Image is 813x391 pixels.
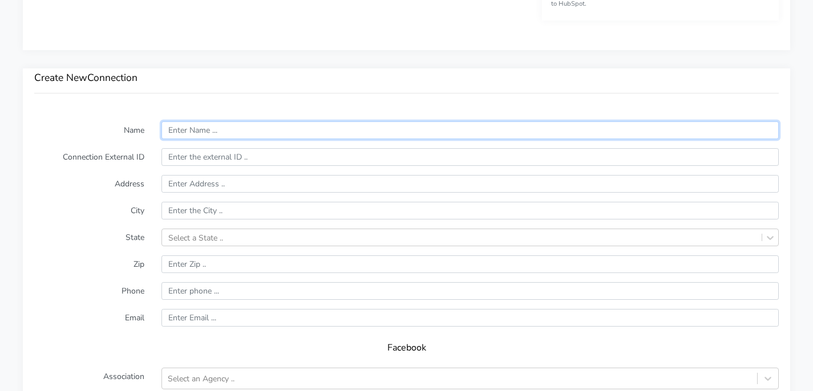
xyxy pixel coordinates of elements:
div: Select an Agency .. [168,373,234,385]
h3: Create New Connection [34,72,779,84]
label: Zip [26,255,153,273]
input: Enter the City .. [161,202,779,219]
label: State [26,229,153,246]
input: Enter Zip .. [161,255,779,273]
label: City [26,202,153,219]
div: Select a State .. [168,231,223,243]
input: Enter Address .. [161,175,779,193]
input: Enter Name ... [161,121,779,139]
label: Phone [26,282,153,300]
label: Connection External ID [26,148,153,166]
label: Name [26,121,153,139]
label: Address [26,175,153,193]
h5: Facebook [46,343,767,353]
input: Enter the external ID .. [161,148,779,166]
label: Email [26,309,153,327]
label: Association [26,368,153,389]
input: Enter phone ... [161,282,779,300]
input: Enter Email ... [161,309,779,327]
